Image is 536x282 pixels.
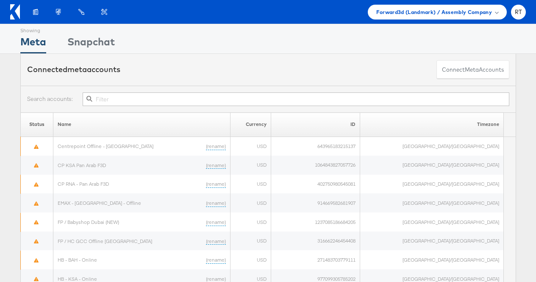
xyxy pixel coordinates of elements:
td: USD [231,212,271,232]
td: 1237085186684205 [271,212,360,232]
div: Connected accounts [27,64,120,75]
a: (rename) [206,218,226,226]
span: RT [515,9,522,15]
td: 316662246454408 [271,232,360,251]
span: meta [465,66,479,74]
div: Showing [20,24,46,34]
a: Centrepoint Offline - [GEOGRAPHIC_DATA] [58,142,153,149]
th: Currency [231,112,271,137]
td: 1064843827057726 [271,156,360,175]
td: [GEOGRAPHIC_DATA]/[GEOGRAPHIC_DATA] [360,137,503,156]
a: FP / Babyshop Dubai (NEW) [58,218,119,225]
td: 643965183215137 [271,137,360,156]
a: (rename) [206,256,226,263]
td: USD [231,156,271,175]
td: USD [231,175,271,194]
a: (rename) [206,199,226,207]
a: (rename) [206,142,226,150]
td: [GEOGRAPHIC_DATA]/[GEOGRAPHIC_DATA] [360,175,503,194]
th: Timezone [360,112,503,137]
a: FP / HC GCC Offline [GEOGRAPHIC_DATA] [58,237,152,244]
a: (rename) [206,162,226,169]
th: Status [20,112,53,137]
td: 914669582681907 [271,193,360,212]
a: CP RNA - Pan Arab F3D [58,181,109,187]
td: USD [231,232,271,251]
a: (rename) [206,237,226,245]
td: [GEOGRAPHIC_DATA]/[GEOGRAPHIC_DATA] [360,212,503,232]
td: 271483703779111 [271,250,360,269]
td: [GEOGRAPHIC_DATA]/[GEOGRAPHIC_DATA] [360,193,503,212]
td: [GEOGRAPHIC_DATA]/[GEOGRAPHIC_DATA] [360,156,503,175]
td: 402750980545081 [271,175,360,194]
span: Forward3d (Landmark) / Assembly Company [376,8,492,17]
div: Meta [20,34,46,53]
a: HB - KSA - Online [58,275,97,282]
button: ConnectmetaAccounts [436,60,509,79]
th: ID [271,112,360,137]
td: [GEOGRAPHIC_DATA]/[GEOGRAPHIC_DATA] [360,250,503,269]
td: USD [231,137,271,156]
th: Name [53,112,231,137]
a: EMAX - [GEOGRAPHIC_DATA] - Offline [58,199,141,206]
span: meta [67,64,87,74]
td: USD [231,193,271,212]
input: Filter [83,92,509,106]
div: Snapchat [67,34,115,53]
td: [GEOGRAPHIC_DATA]/[GEOGRAPHIC_DATA] [360,232,503,251]
td: USD [231,250,271,269]
a: (rename) [206,181,226,188]
a: CP KSA Pan Arab F3D [58,162,106,168]
a: HB - BAH - Online [58,256,97,262]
